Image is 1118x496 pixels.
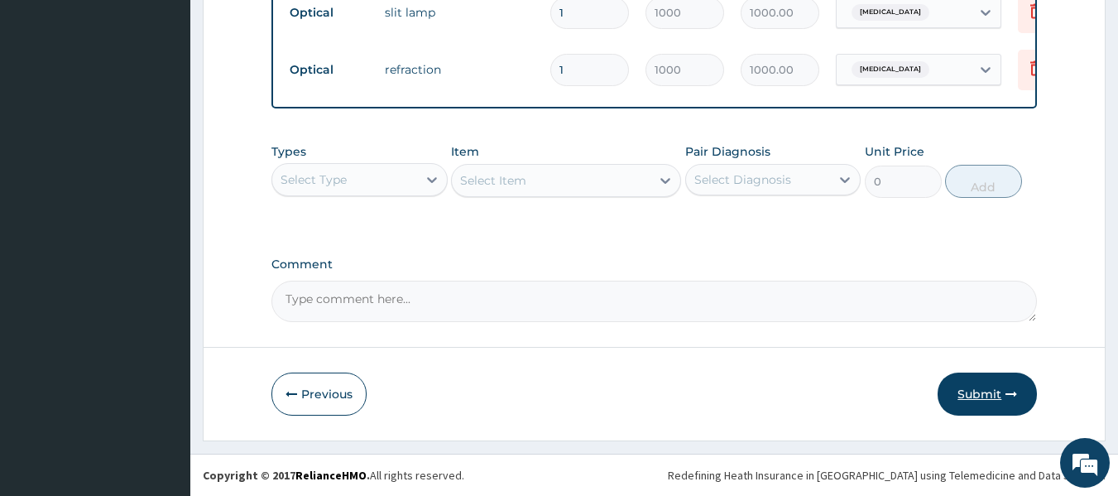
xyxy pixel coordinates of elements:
[203,468,370,483] strong: Copyright © 2017 .
[377,53,542,86] td: refraction
[8,325,315,383] textarea: Type your message and hit 'Enter'
[271,373,367,416] button: Previous
[96,145,228,312] span: We're online!
[190,454,1118,496] footer: All rights reserved.
[31,83,67,124] img: d_794563401_company_1708531726252_794563401
[852,4,929,21] span: [MEDICAL_DATA]
[86,93,278,114] div: Chat with us now
[668,467,1106,484] div: Redefining Heath Insurance in [GEOGRAPHIC_DATA] using Telemedicine and Data Science!
[938,373,1037,416] button: Submit
[271,145,306,159] label: Types
[685,143,770,160] label: Pair Diagnosis
[295,468,367,483] a: RelianceHMO
[451,143,479,160] label: Item
[271,258,1038,272] label: Comment
[694,171,791,188] div: Select Diagnosis
[281,171,347,188] div: Select Type
[865,143,924,160] label: Unit Price
[271,8,311,48] div: Minimize live chat window
[945,165,1022,198] button: Add
[281,55,377,85] td: Optical
[852,61,929,78] span: [MEDICAL_DATA]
